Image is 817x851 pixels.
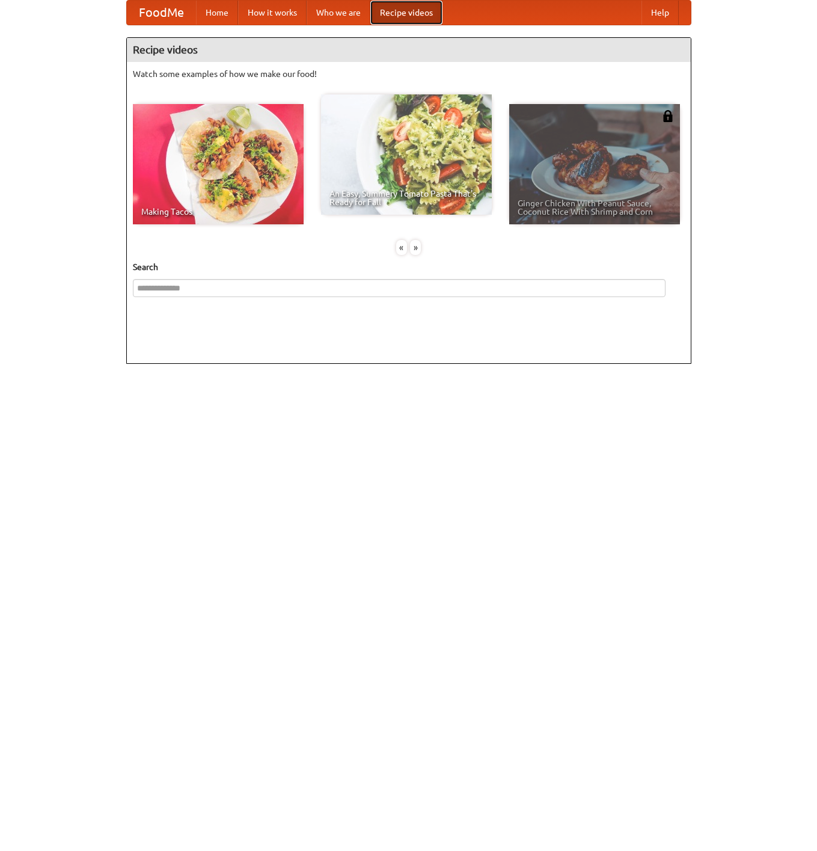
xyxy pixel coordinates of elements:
a: Making Tacos [133,104,304,224]
span: An Easy, Summery Tomato Pasta That's Ready for Fall [329,189,483,206]
a: Who we are [307,1,370,25]
a: Help [641,1,679,25]
h5: Search [133,261,685,273]
a: An Easy, Summery Tomato Pasta That's Ready for Fall [321,94,492,215]
h4: Recipe videos [127,38,691,62]
a: FoodMe [127,1,196,25]
p: Watch some examples of how we make our food! [133,68,685,80]
a: How it works [238,1,307,25]
a: Recipe videos [370,1,442,25]
img: 483408.png [662,110,674,122]
div: » [410,240,421,255]
span: Making Tacos [141,207,295,216]
a: Home [196,1,238,25]
div: « [396,240,407,255]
